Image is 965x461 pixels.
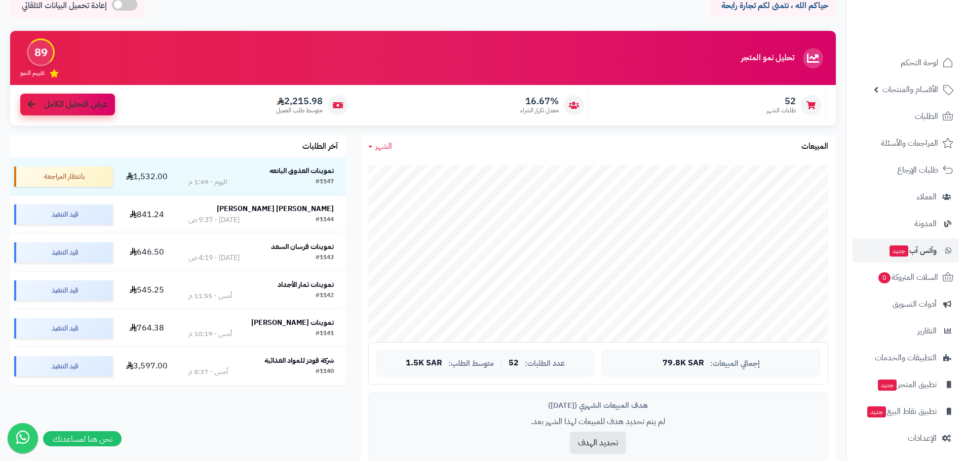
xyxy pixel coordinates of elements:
a: تطبيق المتجرجديد [853,372,959,397]
div: #1143 [316,253,334,263]
button: تحديد الهدف [570,432,626,454]
div: #1147 [316,177,334,187]
span: عرض التحليل الكامل [44,99,107,110]
span: 52 [766,96,796,107]
span: الإعدادات [908,431,937,445]
div: قيد التنفيذ [14,242,113,263]
span: طلبات الإرجاع [897,163,938,177]
span: 2,215.98 [276,96,323,107]
strong: شركة فودز للمواد الغذائية [264,355,334,366]
span: 52 [509,359,519,368]
a: التطبيقات والخدمات [853,346,959,370]
strong: تموينات [PERSON_NAME] [251,317,334,328]
span: وآتس آب [889,243,937,258]
a: الإعدادات [853,426,959,450]
h3: المبيعات [801,142,828,151]
h3: تحليل نمو المتجر [741,54,794,63]
div: #1144 [316,215,334,225]
div: #1142 [316,291,334,301]
span: الأقسام والمنتجات [882,82,938,97]
a: السلات المتروكة0 [853,265,959,289]
div: قيد التنفيذ [14,356,113,376]
span: طلبات الشهر [766,106,796,115]
div: قيد التنفيذ [14,204,113,225]
strong: تموينات ثمار الأجداد [278,279,334,290]
div: [DATE] - 4:19 ص [188,253,240,263]
span: عدد الطلبات: [525,359,565,368]
a: أدوات التسويق [853,292,959,316]
span: تطبيق المتجر [877,378,937,392]
div: أمس - 10:19 م [188,329,232,339]
span: جديد [867,406,886,417]
span: الشهر [375,140,392,152]
span: 16.67% [520,96,559,107]
div: قيد التنفيذ [14,280,113,301]
td: 841.24 [117,196,177,233]
a: الشهر [368,141,392,152]
span: التطبيقات والخدمات [875,351,937,365]
div: #1140 [316,367,334,377]
div: هدف المبيعات الشهري ([DATE]) [376,400,820,411]
span: 1.5K SAR [406,359,442,368]
a: وآتس آبجديد [853,238,959,263]
a: التقارير [853,319,959,343]
a: تطبيق نقاط البيعجديد [853,399,959,424]
span: | [500,359,503,367]
a: العملاء [853,185,959,209]
span: الطلبات [915,109,938,123]
span: معدل تكرار الشراء [520,106,559,115]
span: التقارير [917,324,937,338]
a: لوحة التحكم [853,51,959,75]
span: متوسط طلب العميل [276,106,323,115]
td: 3,597.00 [117,348,177,385]
div: #1141 [316,329,334,339]
span: جديد [878,380,897,391]
a: عرض التحليل الكامل [20,94,115,115]
div: أمس - 11:55 م [188,291,232,301]
span: متوسط الطلب: [448,359,494,368]
span: 0 [878,272,891,283]
td: 764.38 [117,310,177,347]
strong: [PERSON_NAME] [PERSON_NAME] [217,203,334,214]
span: العملاء [917,190,937,204]
td: 1,532.00 [117,158,177,195]
td: 646.50 [117,234,177,271]
strong: تموينات العذوق اليانعه [269,165,334,176]
span: تقييم النمو [20,69,45,77]
span: 79.8K SAR [663,359,704,368]
a: طلبات الإرجاع [853,158,959,182]
p: لم يتم تحديد هدف للمبيعات لهذا الشهر بعد. [376,416,820,428]
span: السلات المتروكة [877,270,938,284]
div: أمس - 8:37 م [188,367,228,377]
span: المدونة [914,217,937,231]
span: المراجعات والأسئلة [881,136,938,150]
td: 545.25 [117,272,177,309]
div: قيد التنفيذ [14,318,113,339]
span: تطبيق نقاط البيع [866,404,937,418]
span: أدوات التسويق [893,297,937,311]
a: الطلبات [853,104,959,129]
strong: تموينات فرسان السعد [271,241,334,252]
div: [DATE] - 9:37 ص [188,215,240,225]
div: بانتظار المراجعة [14,166,113,187]
h3: آخر الطلبات [302,142,338,151]
a: المدونة [853,212,959,236]
span: لوحة التحكم [901,56,938,70]
div: اليوم - 1:49 م [188,177,227,187]
span: جديد [890,245,908,257]
a: المراجعات والأسئلة [853,131,959,155]
span: إجمالي المبيعات: [710,359,760,368]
